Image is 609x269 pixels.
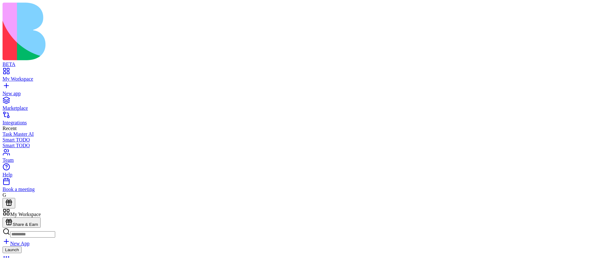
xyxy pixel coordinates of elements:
div: Book a meeting [3,187,606,192]
a: BETA [3,56,606,67]
img: logo [3,3,258,60]
span: Recent [3,126,16,131]
button: Share & Earn [3,217,41,228]
a: Integrations [3,114,606,126]
a: Team [3,152,606,163]
a: Task Master AI [3,131,606,137]
div: Help [3,172,606,178]
a: Help [3,166,606,178]
div: BETA [3,62,606,67]
a: Smart TODO [3,137,606,143]
div: Integrations [3,120,606,126]
span: Share & Earn [13,222,38,227]
a: Smart TODO [3,143,606,148]
span: G [3,192,6,198]
a: My Workspace [3,70,606,82]
a: New app [3,85,606,96]
a: Marketplace [3,100,606,111]
span: My Workspace [10,212,41,217]
button: Launch [3,246,22,253]
a: New App [3,241,29,246]
a: Book a meeting [3,181,606,192]
div: Team [3,157,606,163]
div: My Workspace [3,76,606,82]
div: Marketplace [3,105,606,111]
div: New app [3,91,606,96]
